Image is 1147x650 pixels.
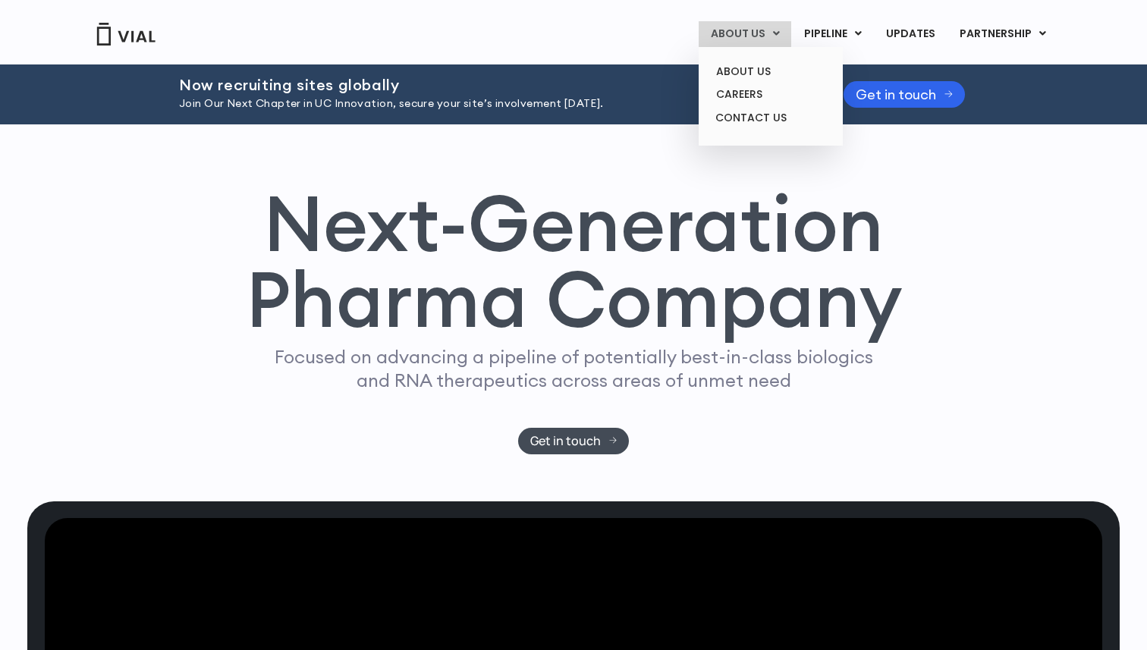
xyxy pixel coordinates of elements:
[96,23,156,46] img: Vial Logo
[518,428,630,454] a: Get in touch
[947,21,1058,47] a: PARTNERSHIPMenu Toggle
[179,96,806,112] p: Join Our Next Chapter in UC Innovation, secure your site’s involvement [DATE].
[844,81,965,108] a: Get in touch
[179,77,806,93] h2: Now recruiting sites globally
[704,106,837,130] a: CONTACT US
[704,60,837,83] a: ABOUT US
[245,185,902,338] h1: Next-Generation Pharma Company
[856,89,936,100] span: Get in touch
[874,21,947,47] a: UPDATES
[704,83,837,106] a: CAREERS
[268,345,879,392] p: Focused on advancing a pipeline of potentially best-in-class biologics and RNA therapeutics acros...
[530,435,601,447] span: Get in touch
[699,21,791,47] a: ABOUT USMenu Toggle
[792,21,873,47] a: PIPELINEMenu Toggle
